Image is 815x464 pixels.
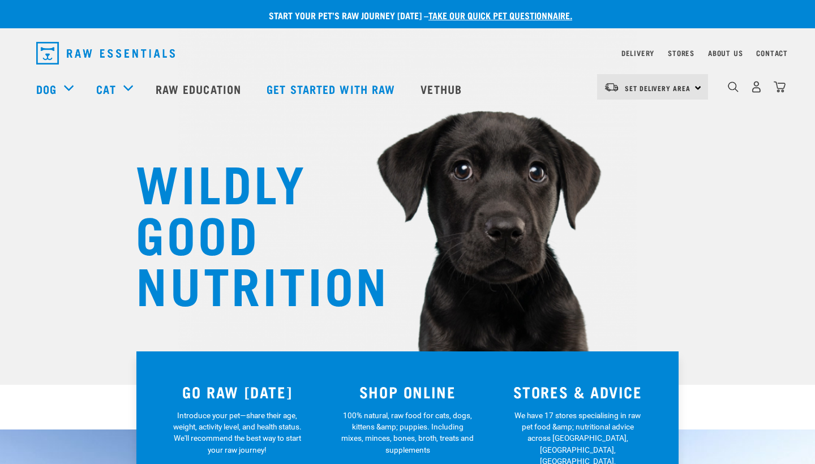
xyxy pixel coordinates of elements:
[604,82,619,92] img: van-moving.png
[621,51,654,55] a: Delivery
[428,12,572,18] a: take our quick pet questionnaire.
[774,81,786,93] img: home-icon@2x.png
[728,81,739,92] img: home-icon-1@2x.png
[409,66,476,111] a: Vethub
[136,156,362,308] h1: WILDLY GOOD NUTRITION
[36,42,175,65] img: Raw Essentials Logo
[159,383,316,401] h3: GO RAW [DATE]
[329,383,486,401] h3: SHOP ONLINE
[708,51,743,55] a: About Us
[255,66,409,111] a: Get started with Raw
[499,383,656,401] h3: STORES & ADVICE
[27,37,788,69] nav: dropdown navigation
[341,410,474,456] p: 100% natural, raw food for cats, dogs, kittens &amp; puppies. Including mixes, minces, bones, bro...
[36,80,57,97] a: Dog
[171,410,304,456] p: Introduce your pet—share their age, weight, activity level, and health status. We'll recommend th...
[756,51,788,55] a: Contact
[625,86,690,90] span: Set Delivery Area
[96,80,115,97] a: Cat
[668,51,694,55] a: Stores
[750,81,762,93] img: user.png
[144,66,255,111] a: Raw Education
